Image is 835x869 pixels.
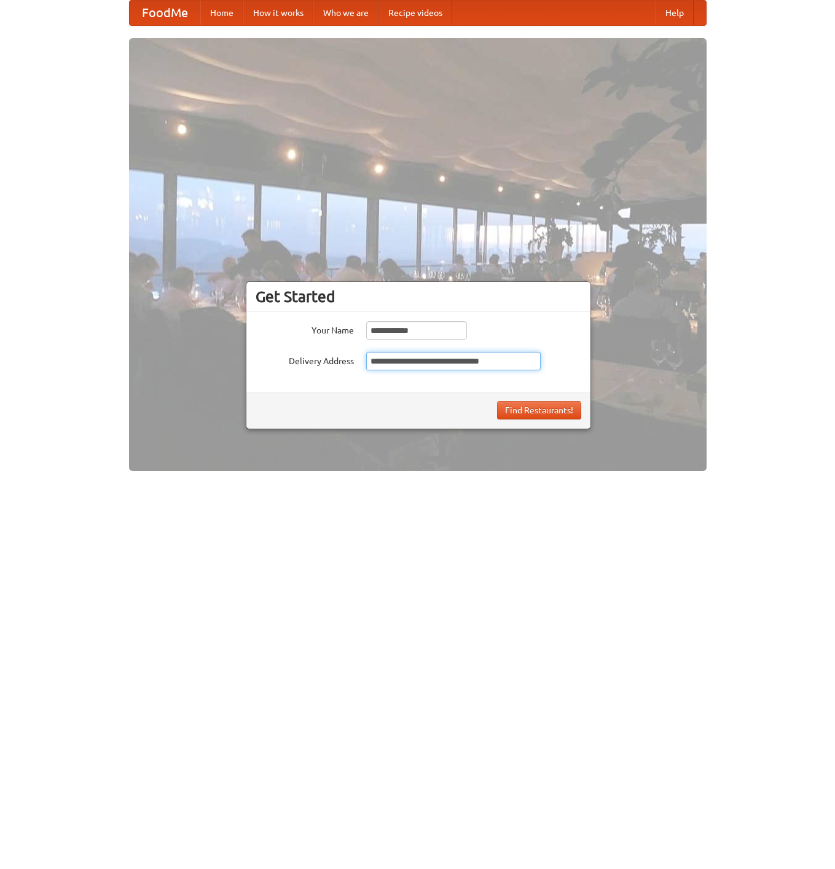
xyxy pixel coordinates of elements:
label: Your Name [256,321,354,337]
a: FoodMe [130,1,200,25]
a: Help [656,1,694,25]
h3: Get Started [256,287,581,306]
a: Who we are [313,1,378,25]
a: Recipe videos [378,1,452,25]
button: Find Restaurants! [497,401,581,419]
label: Delivery Address [256,352,354,367]
a: Home [200,1,243,25]
a: How it works [243,1,313,25]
